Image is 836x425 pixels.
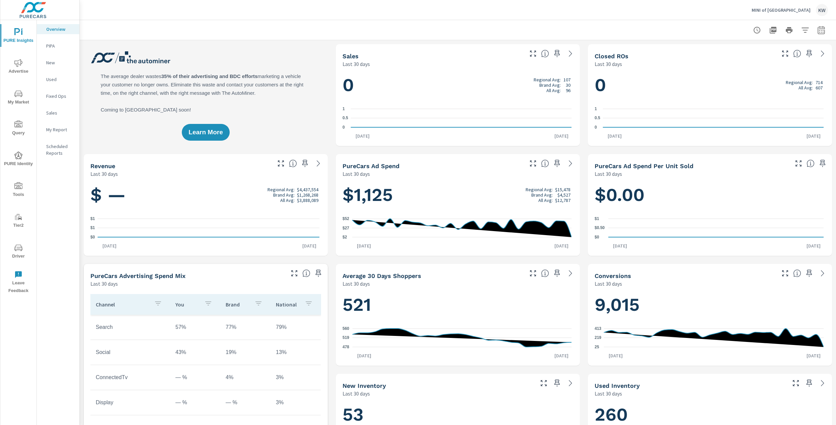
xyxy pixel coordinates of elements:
p: Last 30 days [343,280,370,288]
text: $1 [90,216,95,221]
h1: 521 [343,293,573,316]
button: Make Fullscreen [793,158,804,169]
p: [DATE] [802,133,825,139]
p: $4,527 [557,192,571,198]
p: [DATE] [352,242,376,249]
p: National [276,301,299,308]
p: PIPA [46,43,74,49]
button: Apply Filters [799,23,812,37]
span: My Market [2,90,34,106]
button: Make Fullscreen [790,378,801,388]
span: Average cost of advertising per each vehicle sold at the dealer over the selected date range. The... [807,159,815,167]
p: Last 30 days [90,280,118,288]
h5: PureCars Ad Spend Per Unit Sold [595,162,693,169]
td: 43% [170,344,220,361]
p: Brand Avg: [539,82,561,88]
p: 30 [566,82,571,88]
span: Query [2,121,34,137]
p: [DATE] [298,242,321,249]
p: 107 [563,77,571,82]
h1: 0 [595,74,825,96]
h5: Used Inventory [595,382,640,389]
div: Overview [37,24,79,34]
p: Brand Avg: [273,192,295,198]
button: Learn More [182,124,229,141]
span: Save this to your personalized report [552,158,562,169]
div: PIPA [37,41,79,51]
text: 478 [343,345,349,349]
p: Brand [226,301,249,308]
p: Last 30 days [343,389,370,398]
span: Save this to your personalized report [552,268,562,279]
td: 79% [271,319,321,336]
p: Last 30 days [595,60,622,68]
button: Make Fullscreen [538,378,549,388]
p: You [175,301,199,308]
p: Scheduled Reports [46,143,74,156]
p: [DATE] [351,133,374,139]
td: Social [90,344,170,361]
p: Channel [96,301,149,308]
td: ConnectedTv [90,369,170,386]
h5: Revenue [90,162,115,169]
text: 219 [595,336,601,340]
h5: PureCars Advertising Spend Mix [90,272,185,279]
span: Total sales revenue over the selected date range. [Source: This data is sourced from the dealer’s... [289,159,297,167]
p: All Avg: [280,198,295,203]
text: $1 [90,226,95,230]
p: [DATE] [604,352,627,359]
a: See more details in report [313,158,324,169]
a: See more details in report [817,378,828,388]
button: Make Fullscreen [528,48,538,59]
button: Make Fullscreen [780,48,790,59]
span: This table looks at how you compare to the amount of budget you spend per channel as opposed to y... [302,269,310,277]
p: 607 [816,85,823,90]
p: Regional Avg: [526,187,553,192]
span: Save this to your personalized report [313,268,324,279]
text: $2 [343,235,347,239]
p: [DATE] [608,242,632,249]
p: [DATE] [550,242,573,249]
div: Scheduled Reports [37,141,79,158]
td: Display [90,394,170,411]
h5: New Inventory [343,382,386,389]
div: My Report [37,125,79,135]
span: Total cost of media for all PureCars channels for the selected dealership group over the selected... [541,159,549,167]
h5: Sales [343,53,359,60]
text: $0 [595,235,599,239]
text: 0.5 [595,116,600,121]
p: Last 30 days [343,60,370,68]
button: Make Fullscreen [528,158,538,169]
span: Save this to your personalized report [804,268,815,279]
h1: $0.00 [595,184,825,206]
td: 3% [271,394,321,411]
td: — % [170,394,220,411]
text: 0 [343,125,345,130]
div: New [37,58,79,68]
text: $1 [595,216,599,221]
span: Leave Feedback [2,271,34,295]
span: Save this to your personalized report [552,48,562,59]
p: [DATE] [802,242,825,249]
td: 57% [170,319,220,336]
span: Advertise [2,59,34,75]
p: $3,888,089 [297,198,318,203]
div: KW [816,4,828,16]
text: 0 [595,125,597,130]
td: 4% [220,369,271,386]
p: Last 30 days [595,389,622,398]
text: 519 [343,336,349,340]
p: [DATE] [802,352,825,359]
p: [DATE] [550,133,573,139]
p: [DATE] [603,133,626,139]
h5: PureCars Ad Spend [343,162,399,169]
h5: Closed ROs [595,53,628,60]
td: Search [90,319,170,336]
a: See more details in report [817,268,828,279]
p: Used [46,76,74,83]
p: All Avg: [538,198,553,203]
td: — % [170,369,220,386]
button: Make Fullscreen [528,268,538,279]
span: Driver [2,244,34,260]
p: [DATE] [550,352,573,359]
